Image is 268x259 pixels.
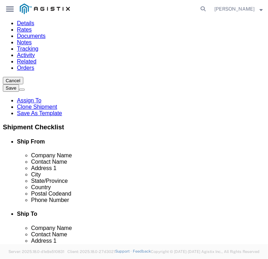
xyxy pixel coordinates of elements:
a: Feedback [133,249,151,253]
span: Copyright © [DATE]-[DATE] Agistix Inc., All Rights Reserved [151,249,260,255]
span: Client: 2025.18.0-27d3021 [67,249,115,254]
span: Server: 2025.18.0-d1e9a510831 [8,249,64,254]
button: [PERSON_NAME] [214,5,263,13]
a: Support [115,249,133,253]
span: Nicholas Blandy [214,5,255,13]
img: logo [20,4,70,14]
